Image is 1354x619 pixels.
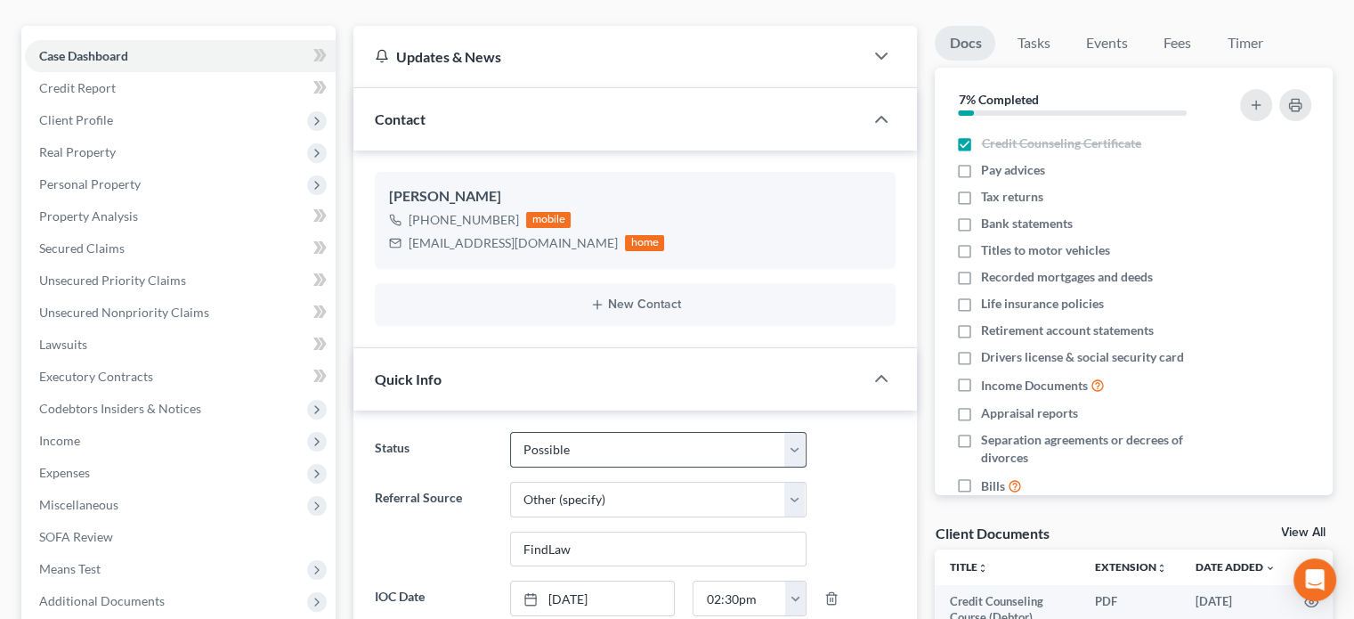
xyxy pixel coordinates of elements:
a: SOFA Review [25,521,336,553]
input: -- : -- [693,582,786,615]
label: Status [366,432,500,468]
span: Personal Property [39,176,141,191]
a: View All [1281,526,1326,539]
span: Unsecured Priority Claims [39,273,186,288]
a: Date Added expand_more [1196,560,1276,574]
i: expand_more [1265,563,1276,574]
span: Quick Info [375,371,442,387]
span: Bank statements [981,215,1073,232]
div: Open Intercom Messenger [1293,558,1336,601]
span: Drivers license & social security card [981,348,1184,366]
button: New Contact [389,297,881,312]
span: Income [39,433,80,448]
span: Titles to motor vehicles [981,241,1110,259]
span: Property Analysis [39,208,138,224]
i: unfold_more [977,563,987,574]
span: Lawsuits [39,337,87,352]
span: Credit Counseling Certificate [981,134,1140,152]
div: mobile [526,212,571,228]
span: Client Profile [39,112,113,127]
span: Contact [375,110,426,127]
a: Unsecured Nonpriority Claims [25,297,336,329]
span: Means Test [39,561,101,576]
input: Other Referral Source [511,533,806,566]
span: Pay advices [981,161,1045,179]
a: Tasks [1002,26,1064,61]
span: Life insurance policies [981,295,1104,313]
div: Updates & News [375,47,842,66]
span: Executory Contracts [39,369,153,384]
a: Extensionunfold_more [1095,560,1167,574]
label: IOC Date [366,581,500,616]
div: [EMAIL_ADDRESS][DOMAIN_NAME] [409,234,618,252]
span: Recorded mortgages and deeds [981,268,1153,286]
div: [PHONE_NUMBER] [409,211,519,229]
div: home [625,235,664,251]
span: Bills [981,477,1005,495]
span: Codebtors Insiders & Notices [39,401,201,416]
strong: 7% Completed [958,92,1038,107]
span: Real Property [39,144,116,159]
span: Tax returns [981,188,1043,206]
a: Executory Contracts [25,361,336,393]
a: Docs [935,26,995,61]
a: Credit Report [25,72,336,104]
span: Retirement account statements [981,322,1154,339]
a: Titleunfold_more [949,560,987,574]
span: Unsecured Nonpriority Claims [39,305,209,320]
a: [DATE] [511,582,675,615]
a: Case Dashboard [25,40,336,72]
a: Events [1071,26,1141,61]
span: SOFA Review [39,529,113,544]
a: Lawsuits [25,329,336,361]
a: Property Analysis [25,200,336,232]
span: Miscellaneous [39,497,118,512]
a: Secured Claims [25,232,336,265]
label: Referral Source [366,482,500,567]
a: Timer [1212,26,1277,61]
div: [PERSON_NAME] [389,186,881,208]
i: unfold_more [1156,563,1167,574]
span: Credit Report [39,80,116,95]
span: Additional Documents [39,593,165,608]
span: Appraisal reports [981,404,1078,422]
span: Separation agreements or decrees of divorces [981,431,1218,467]
span: Income Documents [981,377,1088,395]
a: Unsecured Priority Claims [25,265,336,297]
span: Expenses [39,465,90,480]
span: Secured Claims [39,240,125,256]
span: Case Dashboard [39,48,128,63]
div: Client Documents [935,524,1049,542]
a: Fees [1148,26,1205,61]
